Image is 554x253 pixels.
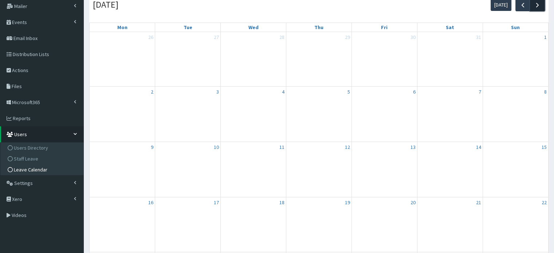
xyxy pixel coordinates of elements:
a: February 3, 2026 [215,87,220,97]
span: Microsoft365 [12,99,40,106]
a: February 12, 2026 [343,142,351,152]
td: February 13, 2026 [351,142,417,197]
td: February 8, 2026 [483,87,548,142]
a: February 9, 2026 [149,142,155,152]
a: January 26, 2026 [147,32,155,42]
td: February 18, 2026 [221,197,286,252]
span: Reports [13,115,31,122]
td: February 11, 2026 [221,142,286,197]
td: January 26, 2026 [90,32,155,87]
td: February 20, 2026 [351,197,417,252]
a: January 30, 2026 [409,32,417,42]
a: February 6, 2026 [412,87,417,97]
a: Users Directory [2,142,83,153]
td: February 19, 2026 [286,197,352,252]
a: February 7, 2026 [477,87,483,97]
span: Settings [14,180,33,186]
span: Leave Calendar [14,166,47,173]
a: Sunday [510,23,521,32]
span: Xero [12,196,22,202]
a: February 19, 2026 [343,197,351,207]
td: February 9, 2026 [90,142,155,197]
a: Wednesday [247,23,260,32]
span: Mailer [14,3,27,9]
td: February 6, 2026 [351,87,417,142]
span: Distribution Lists [13,51,49,58]
a: February 13, 2026 [409,142,417,152]
span: Users [14,131,27,138]
span: Events [12,19,27,25]
td: January 29, 2026 [286,32,352,87]
td: January 27, 2026 [155,32,221,87]
a: February 18, 2026 [278,197,286,207]
td: February 14, 2026 [417,142,483,197]
a: February 15, 2026 [540,142,548,152]
a: Tuesday [182,23,194,32]
td: January 31, 2026 [417,32,483,87]
a: February 5, 2026 [346,87,351,97]
td: January 28, 2026 [221,32,286,87]
a: January 28, 2026 [278,32,286,42]
a: February 21, 2026 [475,197,483,207]
a: Thursday [313,23,325,32]
a: February 17, 2026 [212,197,220,207]
td: February 2, 2026 [90,87,155,142]
a: February 4, 2026 [280,87,286,97]
a: February 8, 2026 [543,87,548,97]
span: Staff Leave [14,155,38,162]
a: January 27, 2026 [212,32,220,42]
a: Staff Leave [2,153,83,164]
td: February 16, 2026 [90,197,155,252]
td: February 22, 2026 [483,197,548,252]
td: February 7, 2026 [417,87,483,142]
a: February 1, 2026 [543,32,548,42]
td: February 4, 2026 [221,87,286,142]
span: Videos [12,212,27,218]
a: February 2, 2026 [149,87,155,97]
a: February 11, 2026 [278,142,286,152]
a: January 29, 2026 [343,32,351,42]
td: February 10, 2026 [155,142,221,197]
span: Email Inbox [13,35,38,41]
a: Monday [116,23,129,32]
td: February 5, 2026 [286,87,352,142]
td: February 3, 2026 [155,87,221,142]
td: February 15, 2026 [483,142,548,197]
a: Leave Calendar [2,164,83,175]
a: February 20, 2026 [409,197,417,207]
a: February 16, 2026 [147,197,155,207]
td: January 30, 2026 [351,32,417,87]
a: February 22, 2026 [540,197,548,207]
span: Users Directory [14,145,48,151]
span: Actions [12,67,28,74]
a: January 31, 2026 [475,32,483,42]
td: February 21, 2026 [417,197,483,252]
span: Files [12,83,22,90]
a: February 10, 2026 [212,142,220,152]
td: February 1, 2026 [483,32,548,87]
a: Saturday [444,23,456,32]
a: Friday [380,23,389,32]
td: February 12, 2026 [286,142,352,197]
a: February 14, 2026 [475,142,483,152]
td: February 17, 2026 [155,197,221,252]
